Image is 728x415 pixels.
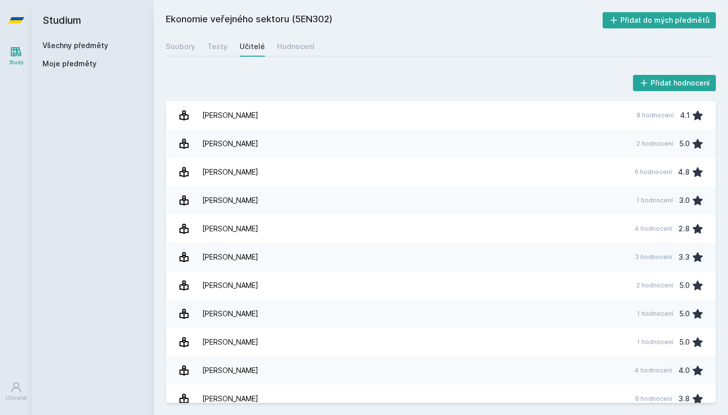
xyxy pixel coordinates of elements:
div: Soubory [166,41,195,52]
div: [PERSON_NAME] [202,304,258,324]
a: [PERSON_NAME] 3 hodnocení 3.3 [166,243,716,271]
div: [PERSON_NAME] [202,134,258,154]
div: 1 hodnocení [636,196,673,204]
div: Testy [207,41,227,52]
a: Všechny předměty [42,41,108,50]
a: [PERSON_NAME] 4 hodnocení 4.0 [166,356,716,385]
div: 4 hodnocení [634,225,672,233]
div: [PERSON_NAME] [202,162,258,182]
a: [PERSON_NAME] 1 hodnocení 3.0 [166,186,716,215]
div: 5.0 [679,332,690,352]
a: Učitelé [240,36,265,57]
div: [PERSON_NAME] [202,332,258,352]
a: [PERSON_NAME] 4 hodnocení 2.8 [166,215,716,243]
div: 5.0 [679,275,690,296]
button: Přidat hodnocení [633,75,716,91]
a: [PERSON_NAME] 2 hodnocení 5.0 [166,271,716,300]
div: Study [9,59,24,66]
div: 4.1 [680,105,690,126]
div: Hodnocení [277,41,314,52]
div: 1 hodnocení [637,338,673,346]
div: Učitelé [240,41,265,52]
a: [PERSON_NAME] 8 hodnocení 4.1 [166,101,716,130]
span: Moje předměty [42,59,97,69]
div: 4 hodnocení [634,366,672,375]
div: [PERSON_NAME] [202,360,258,381]
div: 3.3 [678,247,690,267]
div: 5.0 [679,134,690,154]
div: 4.0 [678,360,690,381]
div: 3 hodnocení [635,253,672,261]
button: Přidat do mých předmětů [603,12,716,28]
div: [PERSON_NAME] [202,190,258,211]
div: 3.8 [678,389,690,409]
div: 8 hodnocení [635,395,672,403]
div: [PERSON_NAME] [202,247,258,267]
a: [PERSON_NAME] 1 hodnocení 5.0 [166,300,716,328]
div: [PERSON_NAME] [202,275,258,296]
div: 1 hodnocení [637,310,673,318]
div: 2 hodnocení [636,140,673,148]
a: [PERSON_NAME] 2 hodnocení 5.0 [166,130,716,158]
a: Hodnocení [277,36,314,57]
div: [PERSON_NAME] [202,389,258,409]
div: 5.0 [679,304,690,324]
div: [PERSON_NAME] [202,105,258,126]
a: Testy [207,36,227,57]
div: 8 hodnocení [636,111,674,119]
a: [PERSON_NAME] 1 hodnocení 5.0 [166,328,716,356]
div: Uživatel [6,394,27,402]
div: [PERSON_NAME] [202,219,258,239]
div: 2.8 [678,219,690,239]
a: [PERSON_NAME] 6 hodnocení 4.8 [166,158,716,186]
a: [PERSON_NAME] 8 hodnocení 3.8 [166,385,716,413]
a: Study [2,40,30,71]
div: 2 hodnocení [636,281,673,289]
a: Uživatel [2,376,30,407]
div: 3.0 [679,190,690,211]
div: 4.8 [678,162,690,182]
div: 6 hodnocení [634,168,672,176]
h2: Ekonomie veřejného sektoru (5EN302) [166,12,603,28]
a: Soubory [166,36,195,57]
